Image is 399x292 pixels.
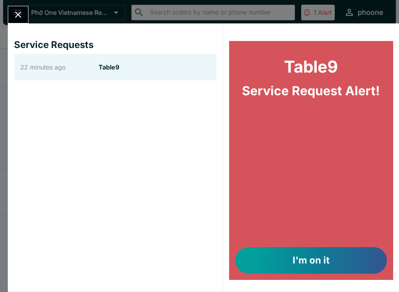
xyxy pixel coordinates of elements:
[14,39,217,51] h4: Service Requests
[235,247,387,274] button: I'm on it
[235,57,387,77] h2: Table 9
[14,54,217,80] div: 22 minutes agoTable9
[8,6,28,23] button: Close
[235,83,387,99] h3: Service Request Alert!
[99,63,119,71] strong: Table 9
[20,63,83,71] p: 22 minutes ago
